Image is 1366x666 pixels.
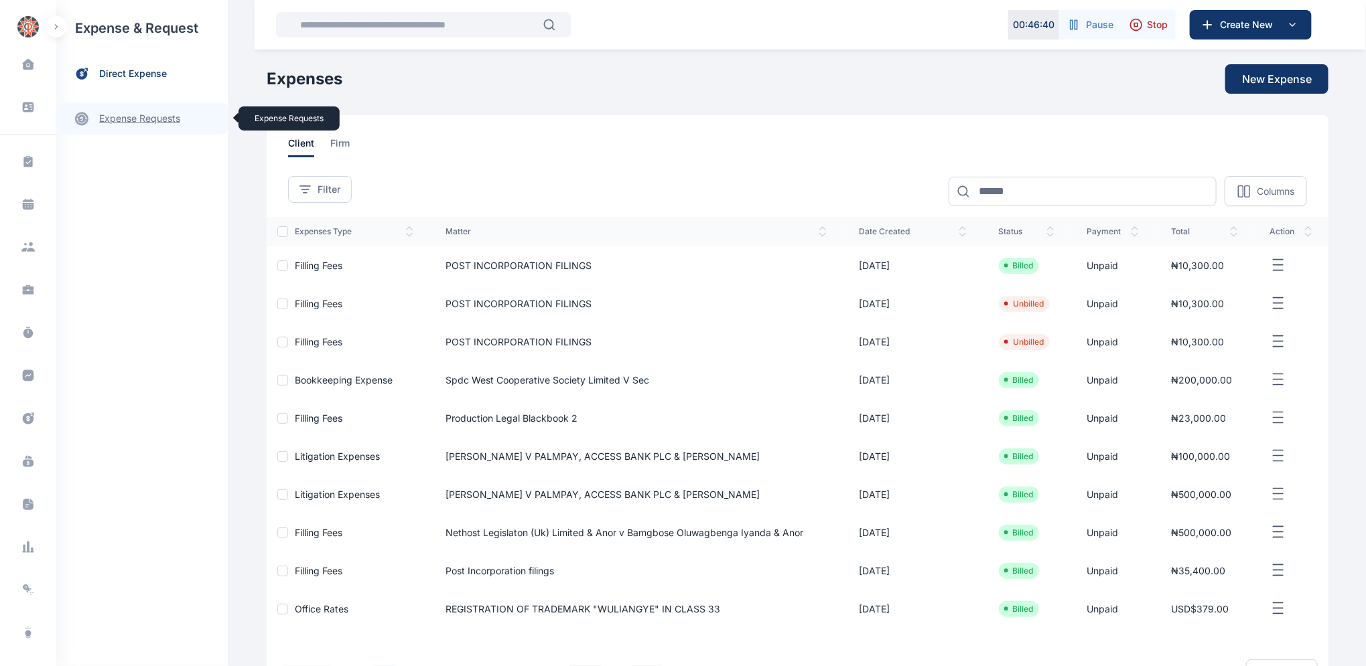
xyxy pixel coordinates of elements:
[1225,64,1328,94] button: New Expense
[330,137,366,157] a: firm
[288,176,352,203] button: Filter
[1071,437,1155,475] td: Unpaid
[429,399,843,437] td: Production Legal Blackbook 2
[1257,185,1294,198] p: Columns
[56,92,228,135] div: expense requestsexpense requests
[429,361,843,399] td: Spdc West Cooperative Society Limited V Sec
[295,226,413,237] span: expenses type
[843,437,983,475] td: [DATE]
[1215,18,1284,31] span: Create New
[267,68,342,90] h1: Expenses
[295,603,348,614] a: Office Rates
[843,475,983,513] td: [DATE]
[1071,323,1155,361] td: Unpaid
[1004,489,1034,500] li: Billed
[295,260,342,271] a: Filling Fees
[429,323,843,361] td: POST INCORPORATION FILINGS
[1004,260,1034,271] li: Billed
[1171,226,1237,237] span: total
[1171,489,1231,500] span: ₦500,000.00
[1121,10,1176,39] button: Stop
[429,475,843,513] td: [PERSON_NAME] V PALMPAY, ACCESS BANK PLC & [PERSON_NAME]
[429,590,843,628] td: REGISTRATION OF TRADEMARK "WULIANGYE" IN CLASS 33
[843,323,983,361] td: [DATE]
[429,246,843,284] td: POST INCORPORATION FILINGS
[1086,18,1113,31] span: Pause
[429,284,843,323] td: POST INCORPORATION FILINGS
[1071,246,1155,284] td: Unpaid
[1004,527,1034,538] li: Billed
[295,336,342,347] a: Filling Fees
[1225,176,1307,206] button: Columns
[859,226,967,237] span: date created
[1004,566,1034,576] li: Billed
[843,590,983,628] td: [DATE]
[1071,361,1155,399] td: Unpaid
[1004,413,1034,424] li: Billed
[1071,590,1155,628] td: Unpaid
[1171,298,1224,309] span: ₦10,300.00
[843,284,983,323] td: [DATE]
[843,513,983,552] td: [DATE]
[1171,260,1224,271] span: ₦10,300.00
[56,102,228,135] a: expense requests
[843,246,983,284] td: [DATE]
[1071,475,1155,513] td: Unpaid
[295,565,342,576] a: Filling Fees
[1004,337,1044,347] li: Unbilled
[1190,10,1312,39] button: Create New
[295,374,393,386] a: Bookkeeping Expense
[318,183,340,196] span: Filter
[295,298,342,309] a: Filling Fees
[1059,10,1121,39] button: Pause
[1171,603,1229,614] span: USD$379.00
[1171,450,1230,462] span: ₦100,000.00
[1004,299,1044,309] li: Unbilled
[1071,399,1155,437] td: Unpaid
[1071,513,1155,552] td: Unpaid
[295,412,342,424] a: Filling Fees
[1242,71,1312,87] span: New Expense
[1147,18,1168,31] span: Stop
[429,513,843,552] td: Nethost Legislaton (Uk) Limited & Anor v Bamgbose Oluwagbenga Iyanda & Anor
[1171,527,1231,538] span: ₦500,000.00
[1171,412,1226,424] span: ₦23,000.00
[295,489,380,500] a: Litigation Expenses
[1270,226,1312,237] span: action
[1171,374,1232,386] span: ₦200,000.00
[1087,226,1139,237] span: payment
[330,137,350,157] span: firm
[1071,284,1155,323] td: Unpaid
[429,552,843,590] td: Post Incorporation filings
[429,437,843,475] td: [PERSON_NAME] V PALMPAY, ACCESS BANK PLC & [PERSON_NAME]
[1004,451,1034,462] li: Billed
[288,137,314,157] span: client
[1071,552,1155,590] td: Unpaid
[288,137,330,157] a: client
[1013,18,1054,31] p: 00 : 46 : 40
[999,226,1054,237] span: status
[295,450,380,462] a: Litigation Expenses
[1004,604,1034,614] li: Billed
[99,67,167,81] span: direct expense
[843,552,983,590] td: [DATE]
[56,56,228,92] a: direct expense
[446,226,827,237] span: matter
[843,399,983,437] td: [DATE]
[843,361,983,399] td: [DATE]
[1171,565,1225,576] span: ₦35,400.00
[1004,375,1034,386] li: Billed
[295,527,342,538] a: Filling Fees
[1171,336,1224,347] span: ₦10,300.00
